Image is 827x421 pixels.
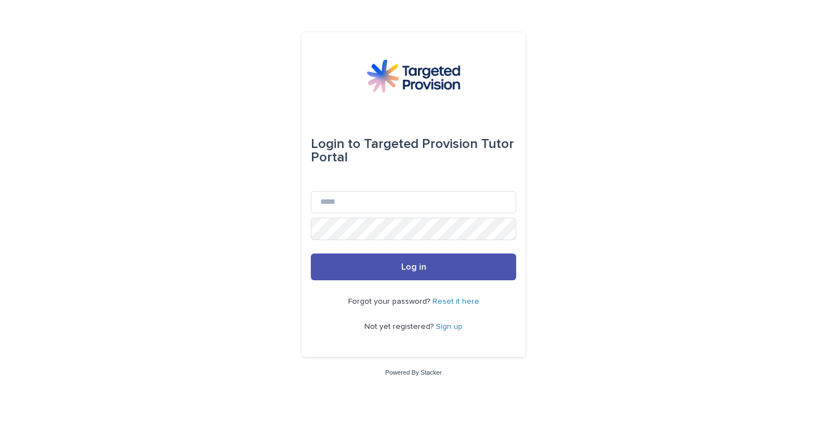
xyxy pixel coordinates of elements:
a: Powered By Stacker [385,369,441,376]
span: Not yet registered? [364,323,436,331]
a: Reset it here [432,298,479,305]
span: Forgot your password? [348,298,432,305]
div: Targeted Provision Tutor Portal [311,128,516,173]
span: Log in [401,262,426,271]
img: M5nRWzHhSzIhMunXDL62 [367,59,460,93]
button: Log in [311,253,516,280]
a: Sign up [436,323,463,331]
span: Login to [311,137,360,151]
